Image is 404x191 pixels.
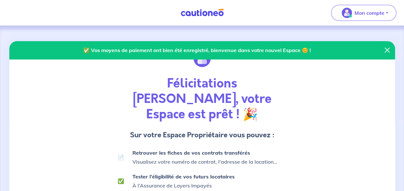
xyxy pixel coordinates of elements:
[117,130,287,140] p: Sur votre Espace Propriétaire vous pouvez :
[132,148,287,166] p: Visualisez votre numéro de contrat, l'adresse de la location...
[118,177,124,185] p: ✅
[14,41,380,59] span: ✅ Vos moyens de paiement ont bien été enregistré, bienvenue dans votre nouvel Espace 😊 !
[117,76,287,122] p: Félicitations [PERSON_NAME], votre Espace est prêt ! 🎉
[355,9,384,17] p: Mon compte
[132,150,250,156] strong: Retrouver les fiches de vos contrats transférés
[118,153,124,161] p: 📄
[132,172,287,190] p: À l’Assurance de Loyers Impayés
[132,173,235,180] strong: Tester l’éligibilité de vos futurs locataires
[342,8,352,18] img: illu_account_valid_menu.svg
[331,5,396,21] button: illu_account_valid_menu.svgMon compte
[178,9,226,17] img: Cautioneo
